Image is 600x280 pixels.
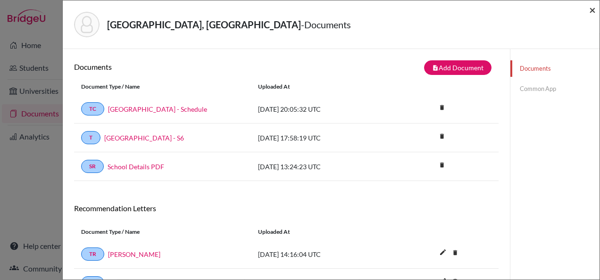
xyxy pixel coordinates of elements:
div: [DATE] 17:58:19 UTC [251,133,392,143]
i: delete [435,100,449,115]
div: Document Type / Name [74,82,251,91]
i: edit [435,245,450,260]
div: [DATE] 20:05:32 UTC [251,104,392,114]
h6: Documents [74,62,286,71]
h6: Recommendation Letters [74,204,499,213]
a: delete [448,247,462,260]
strong: [GEOGRAPHIC_DATA], [GEOGRAPHIC_DATA] [107,19,301,30]
div: Uploaded at [251,228,392,236]
i: delete [435,158,449,172]
div: Uploaded at [251,82,392,91]
div: [DATE] 13:24:23 UTC [251,162,392,172]
button: edit [435,246,451,260]
a: Documents [510,60,600,77]
button: note_addAdd Document [424,60,492,75]
a: delete [435,131,449,143]
a: [PERSON_NAME] [108,249,160,259]
a: [GEOGRAPHIC_DATA] - S6 [104,133,184,143]
a: TC [81,102,104,115]
span: × [589,3,596,16]
button: Close [589,4,596,16]
span: [DATE] 14:16:04 UTC [258,250,321,258]
a: School Details PDF [108,162,164,172]
a: TR [81,247,104,261]
a: delete [435,159,449,172]
a: SR [81,160,104,173]
i: note_add [432,65,439,71]
a: Common App [510,81,600,97]
span: - Documents [301,19,351,30]
a: [GEOGRAPHIC_DATA] - Schedule [108,104,207,114]
i: delete [448,246,462,260]
i: delete [435,129,449,143]
a: T [81,131,100,144]
a: delete [435,102,449,115]
div: Document Type / Name [74,228,251,236]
